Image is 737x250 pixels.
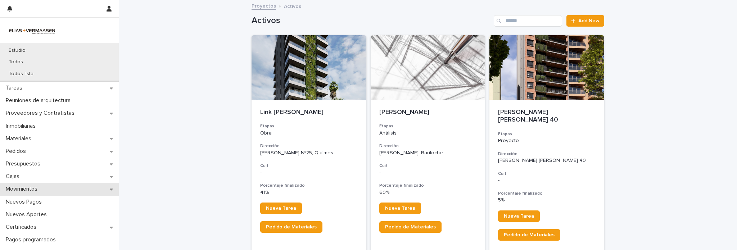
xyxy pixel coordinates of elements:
[379,130,477,136] p: Análisis
[3,85,28,91] p: Tareas
[498,197,596,203] p: 5%
[266,206,296,211] span: Nueva Tarea
[379,109,477,117] p: [PERSON_NAME]
[3,199,48,205] p: Nuevos Pagos
[3,47,31,54] p: Estudio
[3,110,80,117] p: Proveedores y Contratistas
[3,59,29,65] p: Todos
[260,203,302,214] a: Nueva Tarea
[385,224,436,229] span: Pedido de Materiales
[3,71,39,77] p: Todos lista
[266,224,317,229] span: Pedido de Materiales
[3,148,32,155] p: Pedidos
[3,97,76,104] p: Reuniones de arquitectura
[6,23,58,38] img: HMeL2XKrRby6DNq2BZlM
[260,183,358,188] h3: Porcentaje finalizado
[260,163,358,169] h3: Cuit
[494,15,562,27] input: Search
[498,151,596,157] h3: Dirección
[260,221,322,233] a: Pedido de Materiales
[498,229,560,241] a: Pedido de Materiales
[3,236,62,243] p: Pagos programados
[566,15,604,27] a: Add New
[260,123,358,129] h3: Etapas
[3,135,37,142] p: Materiales
[284,2,301,10] p: Activos
[3,224,42,231] p: Certificados
[504,232,555,237] span: Pedido de Materiales
[379,170,477,176] p: -
[578,18,600,23] span: Add New
[3,186,43,192] p: Movimientos
[498,177,596,183] p: -
[379,183,477,188] h3: Porcentaje finalizado
[379,123,477,129] h3: Etapas
[252,15,491,26] h1: Activos
[498,158,596,164] p: [PERSON_NAME] [PERSON_NAME] 40
[498,109,596,124] p: [PERSON_NAME] [PERSON_NAME] 40
[379,221,442,233] a: Pedido de Materiales
[260,170,358,176] p: -
[498,138,596,144] p: Proyecto
[252,1,276,10] a: Proyectos
[498,191,596,196] h3: Porcentaje finalizado
[379,150,477,156] p: [PERSON_NAME], Bariloche
[260,109,358,117] p: Link [PERSON_NAME]
[379,203,421,214] a: Nueva Tarea
[498,210,540,222] a: Nueva Tarea
[379,190,477,196] p: 60%
[260,190,358,196] p: 41%
[498,131,596,137] h3: Etapas
[3,123,41,129] p: Inmobiliarias
[379,143,477,149] h3: Dirección
[3,160,46,167] p: Presupuestos
[498,171,596,177] h3: Cuit
[260,150,358,156] p: [PERSON_NAME] Nº25, Quilmes
[3,173,25,180] p: Cajas
[379,163,477,169] h3: Cuit
[260,130,358,136] p: Obra
[385,206,415,211] span: Nueva Tarea
[260,143,358,149] h3: Dirección
[504,214,534,219] span: Nueva Tarea
[3,211,53,218] p: Nuevos Aportes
